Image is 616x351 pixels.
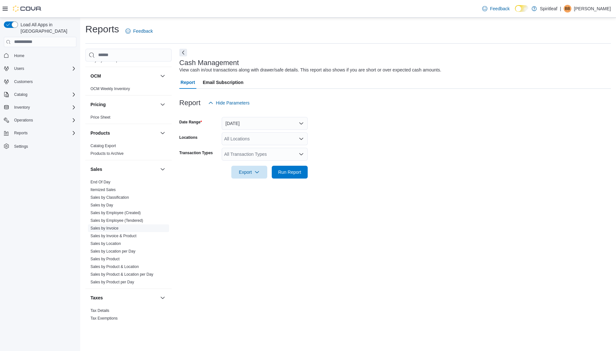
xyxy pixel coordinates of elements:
span: Users [14,66,24,71]
span: Reports [14,130,28,136]
a: Loyalty Redemption Values [90,58,137,63]
button: Reports [1,129,79,138]
span: Sales by Product [90,256,120,262]
button: Taxes [90,295,158,301]
button: Taxes [159,294,167,302]
button: Products [159,129,167,137]
div: View cash in/out transactions along with drawer/safe details. This report also shows if you are s... [179,67,441,73]
a: Sales by Product per Day [90,280,134,284]
label: Transaction Types [179,150,213,155]
button: Open list of options [299,152,304,157]
a: Customers [12,78,35,86]
h3: Products [90,130,110,136]
label: Locations [179,135,198,140]
a: Sales by Employee (Tendered) [90,218,143,223]
h3: Pricing [90,101,106,108]
button: Users [1,64,79,73]
button: OCM [159,72,167,80]
span: Settings [14,144,28,149]
span: Price Sheet [90,115,110,120]
a: Settings [12,143,30,150]
span: OCM Weekly Inventory [90,86,130,91]
span: Catalog [12,91,76,98]
a: End Of Day [90,180,110,184]
a: Sales by Product & Location [90,264,139,269]
button: Pricing [159,101,167,108]
span: Reports [12,129,76,137]
a: Tax Details [90,308,109,313]
h3: OCM [90,73,101,79]
span: Run Report [278,169,301,175]
button: Inventory [12,104,32,111]
div: Sales [85,178,172,288]
a: Sales by Product & Location per Day [90,272,153,277]
button: Run Report [272,166,308,179]
input: Dark Mode [515,5,528,12]
button: Sales [159,165,167,173]
p: | [560,5,561,13]
a: Sales by Location [90,241,121,246]
span: BB [565,5,570,13]
span: Feedback [490,5,509,12]
div: Pricing [85,113,172,124]
span: Inventory [12,104,76,111]
h3: Sales [90,166,102,172]
a: Sales by Product [90,257,120,261]
h1: Reports [85,23,119,36]
span: Itemized Sales [90,187,116,192]
span: Email Subscription [203,76,244,89]
span: Sales by Invoice & Product [90,233,136,238]
button: Customers [1,77,79,86]
a: Sales by Invoice [90,226,118,230]
button: Pricing [90,101,158,108]
button: Catalog [12,91,30,98]
span: Settings [12,142,76,150]
button: Users [12,65,27,72]
span: Customers [14,79,33,84]
a: Feedback [123,25,155,38]
a: Home [12,52,27,60]
span: Catalog Export [90,143,116,148]
p: [PERSON_NAME] [574,5,611,13]
a: Sales by Invoice & Product [90,234,136,238]
span: Feedback [133,28,153,34]
button: Open list of options [299,136,304,141]
div: Bobby B [564,5,571,13]
a: OCM Weekly Inventory [90,87,130,91]
span: Report [181,76,195,89]
span: Operations [14,118,33,123]
span: Home [14,53,24,58]
a: Catalog Export [90,144,116,148]
button: Hide Parameters [206,96,252,109]
a: Sales by Classification [90,195,129,200]
span: Operations [12,116,76,124]
p: Spiritleaf [540,5,557,13]
div: Taxes [85,307,172,325]
img: Cova [13,5,42,12]
button: Next [179,49,187,56]
button: Products [90,130,158,136]
a: Tax Exemptions [90,316,118,321]
button: [DATE] [222,117,308,130]
button: Home [1,51,79,60]
span: Customers [12,78,76,86]
a: Sales by Day [90,203,113,207]
span: Home [12,52,76,60]
a: Sales by Location per Day [90,249,135,254]
h3: Taxes [90,295,103,301]
label: Date Range [179,120,202,125]
span: Hide Parameters [216,100,250,106]
span: Inventory [14,105,30,110]
div: OCM [85,85,172,95]
button: Export [231,166,267,179]
span: Products to Archive [90,151,124,156]
h3: Report [179,99,201,107]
